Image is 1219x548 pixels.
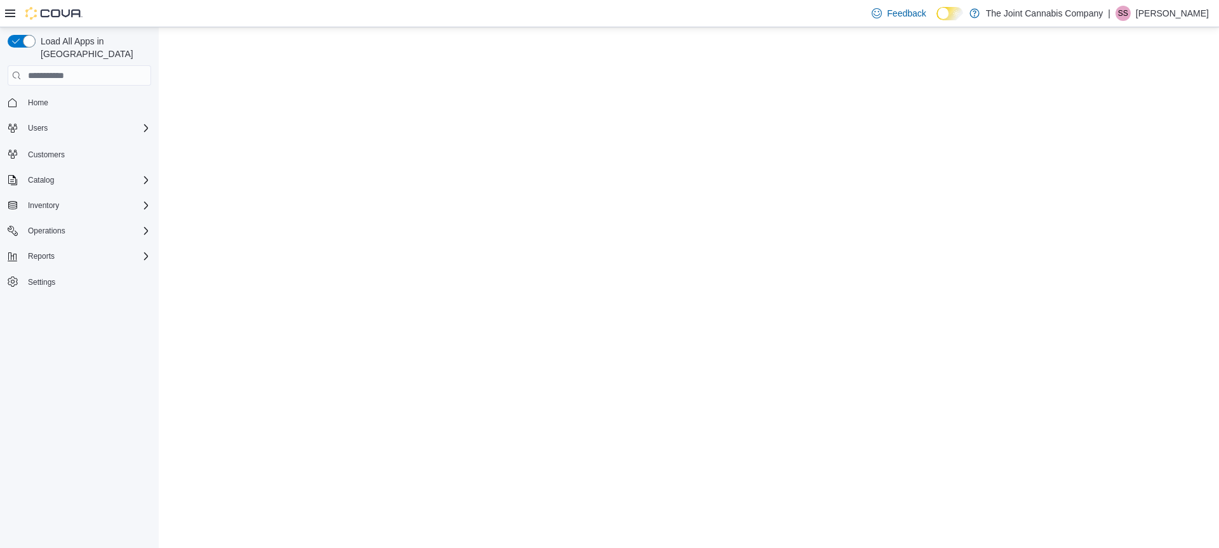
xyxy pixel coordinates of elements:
img: Cova [25,7,83,20]
span: Customers [28,150,65,160]
nav: Complex example [8,88,151,324]
p: [PERSON_NAME] [1136,6,1209,21]
span: Dark Mode [936,20,937,21]
p: | [1108,6,1110,21]
button: Home [3,93,156,112]
span: Home [23,95,151,110]
span: Settings [28,277,55,287]
button: Operations [3,222,156,240]
span: Reports [28,251,55,261]
button: Users [23,121,53,136]
a: Feedback [867,1,931,26]
button: Inventory [3,197,156,214]
span: Feedback [887,7,926,20]
input: Dark Mode [936,7,963,20]
span: Catalog [23,173,151,188]
button: Reports [3,247,156,265]
span: Catalog [28,175,54,185]
button: Customers [3,145,156,163]
span: Home [28,98,48,108]
button: Reports [23,249,60,264]
span: Users [28,123,48,133]
span: Inventory [28,200,59,211]
span: Reports [23,249,151,264]
button: Settings [3,273,156,291]
div: Sagar Sanghera [1116,6,1131,21]
span: Operations [23,223,151,238]
a: Home [23,95,53,110]
p: The Joint Cannabis Company [986,6,1103,21]
button: Catalog [23,173,59,188]
span: SS [1118,6,1128,21]
span: Load All Apps in [GEOGRAPHIC_DATA] [36,35,151,60]
a: Settings [23,275,60,290]
span: Operations [28,226,65,236]
span: Inventory [23,198,151,213]
span: Customers [23,146,151,162]
button: Inventory [23,198,64,213]
button: Catalog [3,171,156,189]
span: Settings [23,274,151,290]
a: Customers [23,147,70,162]
button: Operations [23,223,70,238]
button: Users [3,119,156,137]
span: Users [23,121,151,136]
